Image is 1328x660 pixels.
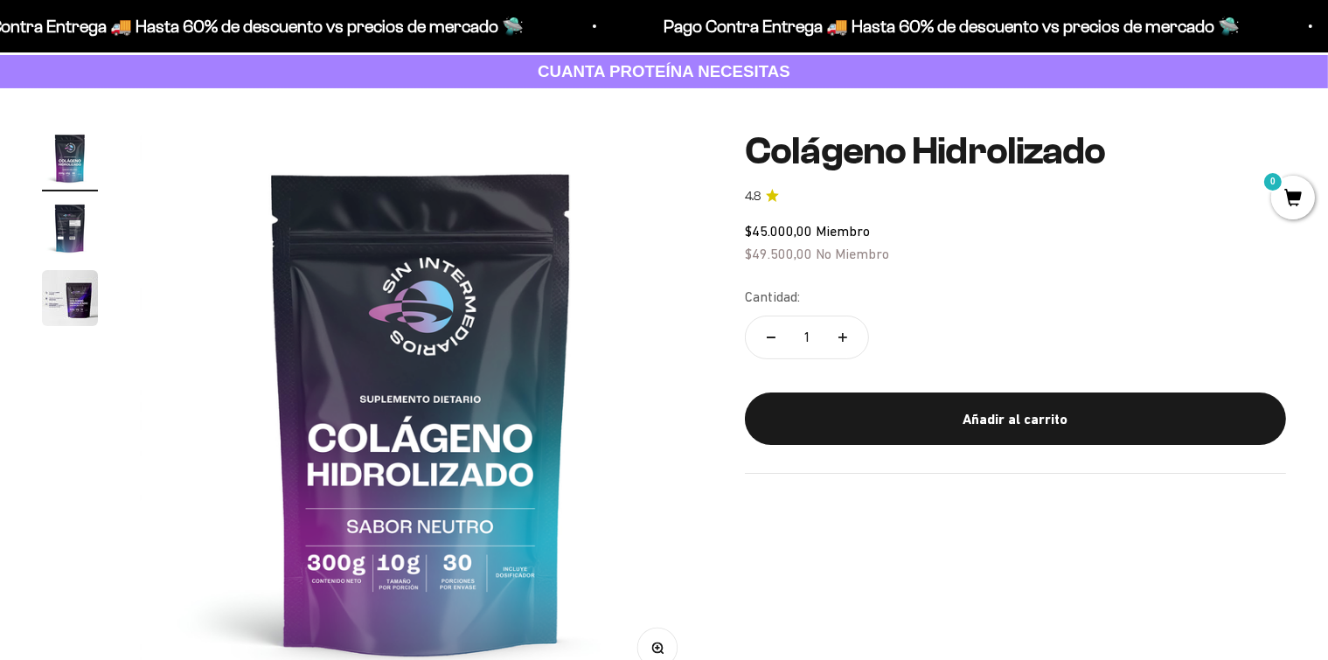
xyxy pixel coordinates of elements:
[745,187,761,206] span: 4.8
[746,316,796,358] button: Reducir cantidad
[745,223,812,239] span: $45.000,00
[817,316,868,358] button: Aumentar cantidad
[42,200,98,256] img: Colágeno Hidrolizado
[42,130,98,186] img: Colágeno Hidrolizado
[745,130,1286,172] h1: Colágeno Hidrolizado
[42,200,98,261] button: Ir al artículo 2
[745,187,1286,206] a: 4.84.8 de 5.0 estrellas
[816,223,870,239] span: Miembro
[42,130,98,191] button: Ir al artículo 1
[745,286,800,309] label: Cantidad:
[42,270,98,326] img: Colágeno Hidrolizado
[780,408,1251,431] div: Añadir al carrito
[538,62,790,80] strong: CUANTA PROTEÍNA NECESITAS
[816,246,889,261] span: No Miembro
[745,246,812,261] span: $49.500,00
[42,270,98,331] button: Ir al artículo 3
[1271,190,1315,209] a: 0
[662,12,1238,40] p: Pago Contra Entrega 🚚 Hasta 60% de descuento vs precios de mercado 🛸
[1262,171,1283,192] mark: 0
[745,393,1286,445] button: Añadir al carrito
